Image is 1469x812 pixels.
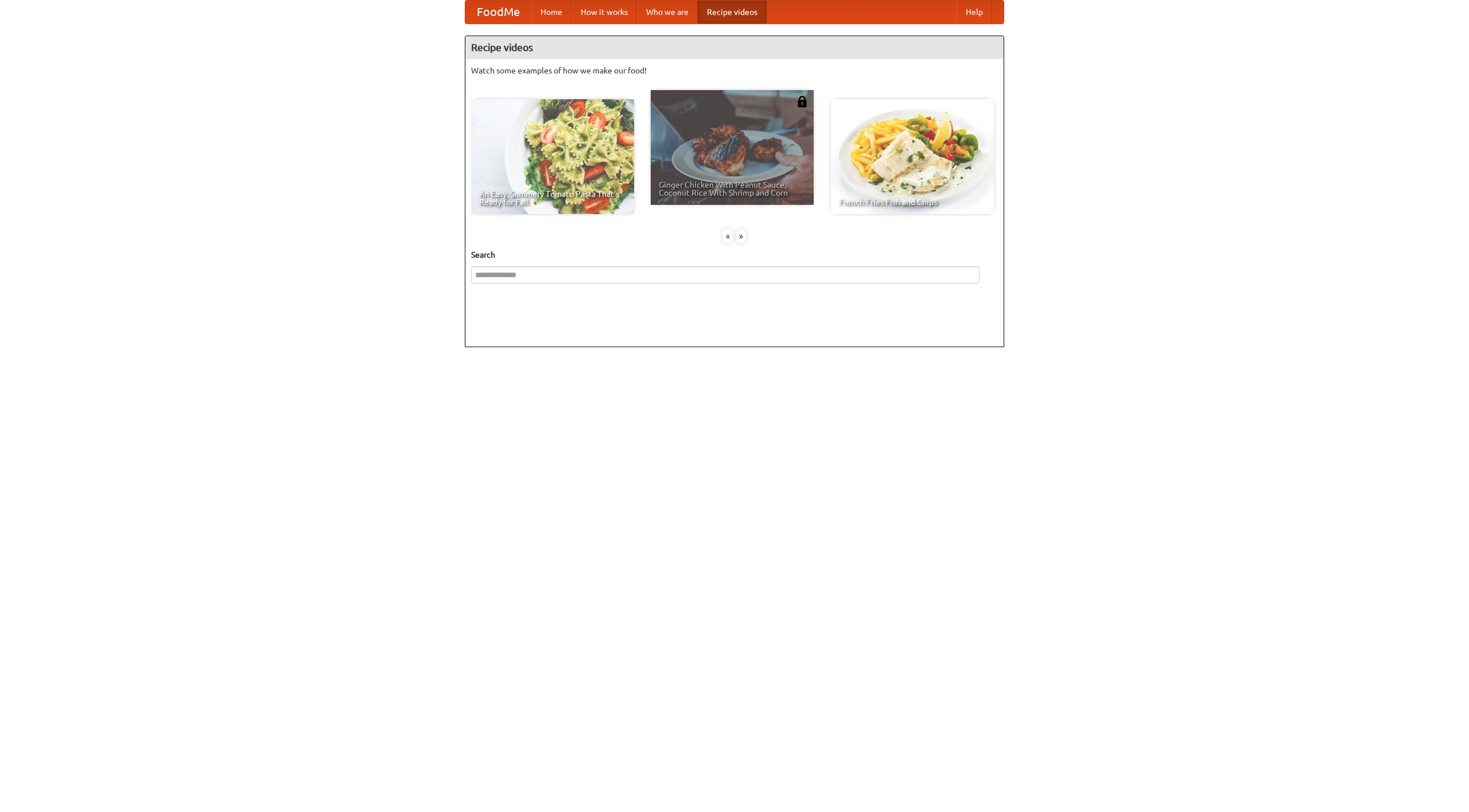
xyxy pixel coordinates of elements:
[637,1,698,24] a: Who we are
[531,1,572,24] a: Home
[839,198,986,206] span: French Fries Fish and Chips
[471,249,998,261] h5: Search
[471,65,998,76] p: Watch some examples of how we make our food!
[471,99,634,214] a: An Easy, Summery Tomato Pasta That's Ready for Fall
[698,1,767,24] a: Recipe videos
[831,99,994,214] a: French Fries Fish and Chips
[722,229,733,243] div: «
[479,190,626,206] span: An Easy, Summery Tomato Pasta That's Ready for Fall
[957,1,992,24] a: Help
[465,1,531,24] a: FoodMe
[465,36,1004,59] h4: Recipe videos
[796,96,808,107] img: 483408.png
[572,1,637,24] a: How it works
[736,229,747,243] div: »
